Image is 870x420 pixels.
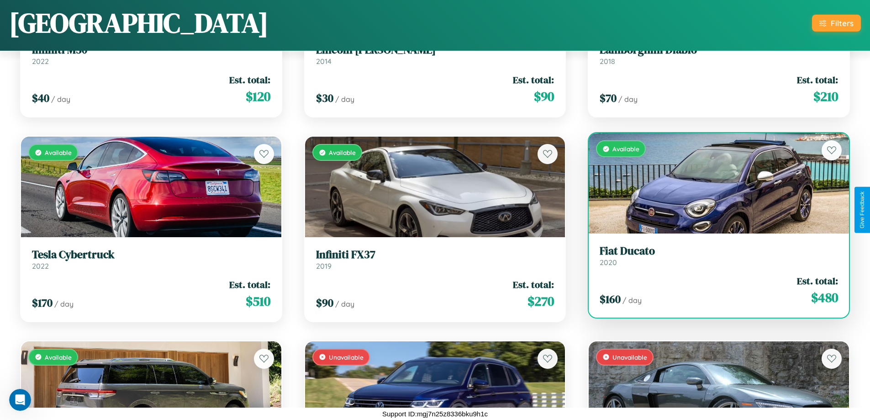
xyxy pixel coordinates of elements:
h3: Fiat Ducato [600,245,838,258]
span: / day [622,296,642,305]
h3: Lincoln [PERSON_NAME] [316,43,554,57]
span: Est. total: [513,278,554,291]
h1: [GEOGRAPHIC_DATA] [9,4,269,42]
span: $ 170 [32,295,53,310]
a: Fiat Ducato2020 [600,245,838,267]
span: Unavailable [612,353,647,361]
span: 2018 [600,57,615,66]
span: $ 90 [534,87,554,106]
span: / day [335,299,354,308]
a: Tesla Cybertruck2022 [32,248,270,271]
span: Available [45,353,72,361]
span: 2014 [316,57,332,66]
span: 2022 [32,57,49,66]
p: Support ID: mgj7n25z8336bku9h1c [382,408,488,420]
a: Infiniti M302022 [32,43,270,66]
span: / day [54,299,74,308]
span: Available [45,149,72,156]
span: $ 70 [600,90,617,106]
span: Est. total: [229,73,270,86]
span: $ 510 [246,292,270,310]
span: $ 120 [246,87,270,106]
span: / day [335,95,354,104]
a: Lamborghini Diablo2018 [600,43,838,66]
span: $ 90 [316,295,333,310]
span: Est. total: [513,73,554,86]
span: Available [329,149,356,156]
iframe: Intercom live chat [9,389,31,411]
a: Lincoln [PERSON_NAME]2014 [316,43,554,66]
h3: Infiniti FX37 [316,248,554,261]
span: $ 270 [527,292,554,310]
div: Filters [831,18,854,28]
span: Est. total: [797,73,838,86]
span: Unavailable [329,353,364,361]
span: Est. total: [797,274,838,287]
span: 2022 [32,261,49,271]
span: 2019 [316,261,332,271]
span: Est. total: [229,278,270,291]
span: $ 210 [813,87,838,106]
span: / day [51,95,70,104]
h3: Tesla Cybertruck [32,248,270,261]
span: $ 160 [600,292,621,307]
span: / day [618,95,638,104]
div: Give Feedback [859,191,865,229]
span: $ 40 [32,90,49,106]
button: Filters [812,15,861,32]
span: Available [612,145,639,153]
span: $ 480 [811,288,838,307]
span: $ 30 [316,90,333,106]
a: Infiniti FX372019 [316,248,554,271]
span: 2020 [600,258,617,267]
